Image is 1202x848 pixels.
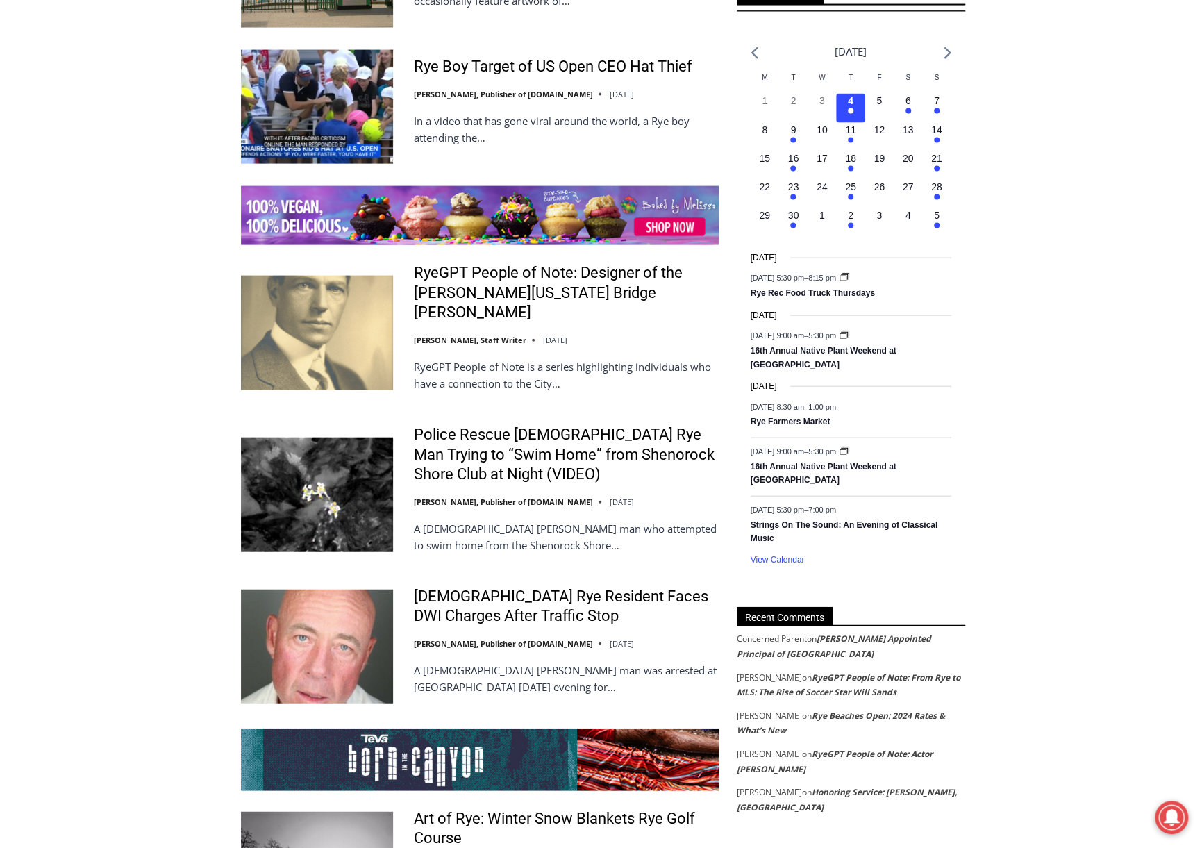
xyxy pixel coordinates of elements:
time: [DATE] [751,309,777,322]
a: RyeGPT People of Note: Actor [PERSON_NAME] [737,748,933,775]
time: 15 [759,153,770,164]
a: Rye Farmers Market [751,417,830,428]
span: [PERSON_NAME] [737,710,802,722]
button: 21 Has events [922,151,951,180]
time: – [751,274,838,283]
time: 5 [876,95,882,106]
em: Has events [848,108,853,114]
span: [PERSON_NAME] [737,672,802,683]
time: – [751,447,838,456]
time: 3 [819,95,825,106]
span: Open Tues. - Sun. [PHONE_NUMBER] [4,143,136,196]
time: [DATE] [610,638,634,649]
time: 5 [934,210,940,221]
time: 10 [817,124,828,135]
footer: on [737,785,965,815]
time: 27 [903,181,914,192]
em: Has events [934,166,940,172]
time: [DATE] [610,497,634,507]
button: 4 Has events [836,94,865,122]
time: – [751,506,836,514]
button: 18 Has events [836,151,865,180]
time: 21 [931,153,942,164]
a: [PERSON_NAME], Publisher of [DOMAIN_NAME] [414,638,593,649]
time: 13 [903,124,914,135]
button: 1 [808,208,836,237]
div: "We would have speakers with experience in local journalism speak to us about their experiences a... [351,1,656,135]
div: Saturday [894,72,922,94]
em: Has events [848,194,853,200]
button: 30 Has events [779,208,808,237]
em: Has events [790,223,796,228]
button: 15 [751,151,779,180]
time: 23 [788,181,799,192]
button: 25 Has events [836,180,865,208]
span: 8:15 pm [808,274,836,283]
footer: on [737,670,965,700]
li: [DATE] [835,42,867,61]
p: RyeGPT People of Note is a series highlighting individuals who have a connection to the City… [414,358,719,392]
button: 23 Has events [779,180,808,208]
a: Next month [944,47,951,60]
a: Rye Boy Target of US Open CEO Hat Thief [414,57,692,77]
a: [PERSON_NAME], Publisher of [DOMAIN_NAME] [414,497,593,507]
time: 28 [931,181,942,192]
em: Has events [934,108,940,114]
button: 12 [865,123,894,151]
button: 22 [751,180,779,208]
img: 56-Year-Old Rye Resident Faces DWI Charges After Traffic Stop [241,590,393,704]
span: Intern @ [DOMAIN_NAME] [363,138,644,169]
a: Intern @ [DOMAIN_NAME] [334,135,673,173]
time: 8 [762,124,767,135]
a: 16th Annual Native Plant Weekend at [GEOGRAPHIC_DATA] [751,462,896,486]
span: 7:00 pm [808,506,836,514]
p: A [DEMOGRAPHIC_DATA] [PERSON_NAME] man who attempted to swim home from the Shenorock Shore… [414,520,719,554]
div: Sunday [922,72,951,94]
button: 13 [894,123,922,151]
span: [PERSON_NAME] [737,748,802,760]
img: Police Rescue 51 Year Old Rye Man Trying to “Swim Home” from Shenorock Shore Club at Night (VIDEO) [241,438,393,551]
button: 20 [894,151,922,180]
time: 19 [874,153,885,164]
em: Has events [934,138,940,143]
span: [PERSON_NAME] [737,786,802,798]
img: RyeGPT People of Note: Designer of the George Washington Bridge Othmar Ammann [241,276,393,390]
em: Has events [790,138,796,143]
a: Open Tues. - Sun. [PHONE_NUMBER] [1,140,140,173]
button: 6 Has events [894,94,922,122]
button: 24 [808,180,836,208]
button: 26 [865,180,894,208]
time: 18 [845,153,856,164]
time: 25 [845,181,856,192]
span: 5:30 pm [808,332,836,340]
button: 5 Has events [922,208,951,237]
p: A [DEMOGRAPHIC_DATA] [PERSON_NAME] man was arrested at [GEOGRAPHIC_DATA] [DATE] evening for… [414,662,719,695]
time: 24 [817,181,828,192]
span: [DATE] 5:30 pm [751,506,804,514]
time: 3 [876,210,882,221]
span: Recent Comments [737,607,833,626]
em: Has events [790,194,796,200]
img: Rye Boy Target of US Open CEO Hat Thief [241,50,393,164]
time: 14 [931,124,942,135]
div: Thursday [836,72,865,94]
footer: on [737,708,965,738]
time: 29 [759,210,770,221]
img: Baked by Melissa [241,186,719,245]
time: 4 [848,95,853,106]
button: 14 Has events [922,123,951,151]
time: 16 [788,153,799,164]
time: 6 [905,95,911,106]
a: [PERSON_NAME] Appointed Principal of [GEOGRAPHIC_DATA] [737,633,931,660]
button: 9 Has events [779,123,808,151]
span: W [819,74,825,81]
a: RyeGPT People of Note: Designer of the [PERSON_NAME][US_STATE] Bridge [PERSON_NAME] [414,263,719,323]
em: Has events [848,223,853,228]
span: [DATE] 9:00 am [751,447,804,456]
p: In a video that has gone viral around the world, a Rye boy attending the… [414,113,719,146]
span: T [849,74,853,81]
span: S [905,74,910,81]
a: 16th Annual Native Plant Weekend at [GEOGRAPHIC_DATA] [751,346,896,370]
div: Friday [865,72,894,94]
time: 4 [905,210,911,221]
